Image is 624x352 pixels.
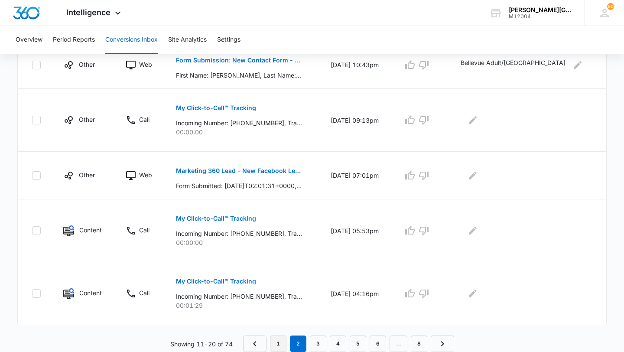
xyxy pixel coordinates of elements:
p: First Name: [PERSON_NAME], Last Name: G, Email: [EMAIL_ADDRESS][DOMAIN_NAME], Phone: [PHONE_NUMBE... [176,71,302,80]
p: 00:00:00 [176,127,310,137]
button: My Click-to-Call™ Tracking [176,208,256,229]
a: Page 5 [350,336,366,352]
td: [DATE] 07:01pm [320,152,393,199]
button: Overview [16,26,42,54]
p: Content [79,225,102,235]
p: Other [79,60,95,69]
a: Page 8 [411,336,427,352]
p: Web [139,170,152,179]
button: Edit Comments [466,169,480,183]
p: Other [79,115,95,124]
em: 2 [290,336,306,352]
button: My Click-to-Call™ Tracking [176,271,256,292]
a: Page 3 [310,336,326,352]
td: [DATE] 09:13pm [320,89,393,152]
p: Incoming Number: [PHONE_NUMBER], Tracking Number: [PHONE_NUMBER], Ring To: [PHONE_NUMBER], Caller... [176,229,302,238]
p: Form Submission: New Contact Form - [PERSON_NAME] Tennis [176,57,302,63]
span: 50 [607,3,614,10]
p: 00:01:29 [176,301,310,310]
button: Marketing 360 Lead - New Facebook Lead - Tennis course Tacoma form [176,160,302,181]
span: Intelligence [66,8,110,17]
a: Page 4 [330,336,346,352]
p: My Click-to-Call™ Tracking [176,105,256,111]
td: [DATE] 04:16pm [320,262,393,325]
td: [DATE] 05:53pm [320,199,393,262]
a: Previous Page [243,336,266,352]
button: Edit Comments [571,58,585,72]
button: Form Submission: New Contact Form - [PERSON_NAME] Tennis [176,50,302,71]
button: Conversions Inbox [105,26,158,54]
a: Page 6 [370,336,386,352]
button: Settings [217,26,240,54]
button: Edit Comments [466,113,480,127]
p: Showing 11-20 of 74 [170,339,233,349]
p: Form Submitted: [DATE]T02:01:31+0000, Name: [PERSON_NAME], Phone: [PHONE_NUMBER], Email: [EMAIL_A... [176,181,302,190]
button: Site Analytics [168,26,207,54]
button: My Click-to-Call™ Tracking [176,98,256,118]
button: Edit Comments [466,224,480,238]
div: account id [509,13,572,20]
p: 00:00:00 [176,238,310,247]
p: Call [139,115,149,124]
p: Incoming Number: [PHONE_NUMBER], Tracking Number: [PHONE_NUMBER], Ring To: [PHONE_NUMBER], Caller... [176,292,302,301]
a: Next Page [431,336,454,352]
p: Marketing 360 Lead - New Facebook Lead - Tennis course Tacoma form [176,168,302,174]
button: Period Reports [53,26,95,54]
p: Bellevue Adult/[GEOGRAPHIC_DATA] [461,58,565,72]
p: My Click-to-Call™ Tracking [176,278,256,284]
p: Call [139,288,149,297]
p: Other [79,170,95,179]
p: Content [79,288,102,297]
p: My Click-to-Call™ Tracking [176,215,256,222]
p: Incoming Number: [PHONE_NUMBER], Tracking Number: [PHONE_NUMBER], Ring To: [PHONE_NUMBER], Caller... [176,118,302,127]
button: Edit Comments [466,287,480,300]
p: Web [139,60,152,69]
a: Page 1 [270,336,286,352]
div: account name [509,7,572,13]
p: Call [139,225,149,235]
td: [DATE] 10:43pm [320,41,393,89]
nav: Pagination [243,336,454,352]
div: notifications count [607,3,614,10]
